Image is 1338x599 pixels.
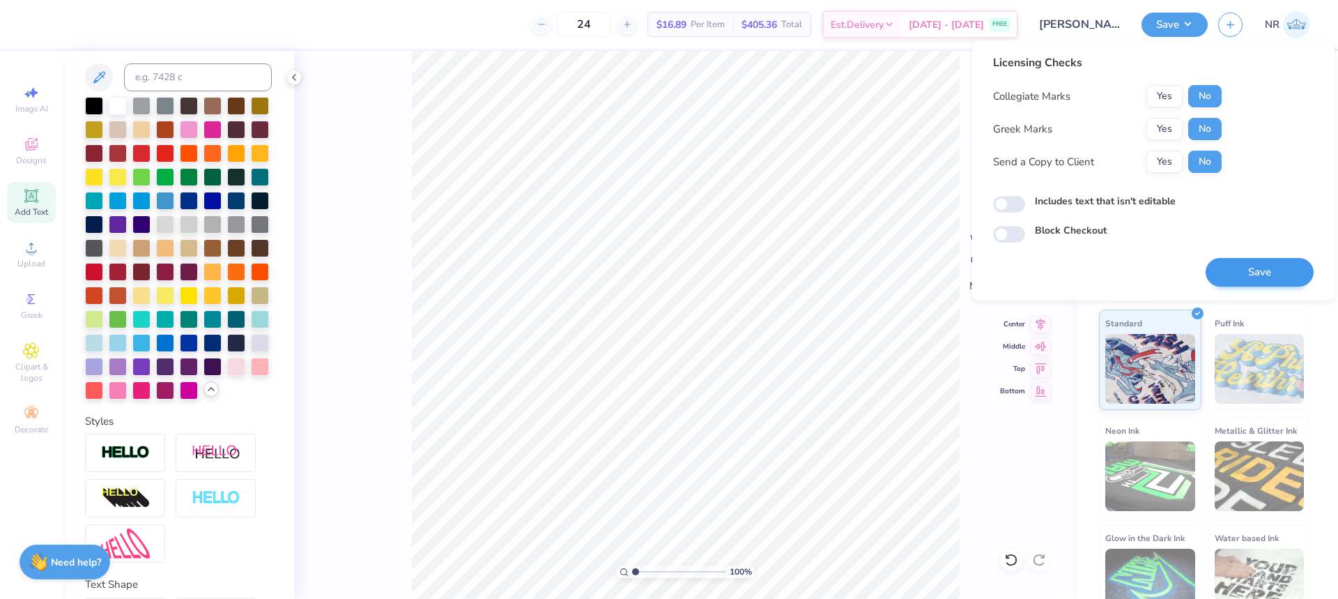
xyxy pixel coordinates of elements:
div: Licensing Checks [993,54,1222,71]
span: Decorate [15,424,48,435]
span: FREE [992,20,1007,29]
span: Water based Ink [1215,531,1279,545]
button: Save [1141,13,1208,37]
img: Shadow [192,444,240,462]
input: Untitled Design [1029,10,1131,38]
div: Greek Marks [993,121,1052,137]
span: Neon Ink [1105,423,1139,438]
img: Metallic & Glitter Ink [1215,441,1305,511]
span: Image AI [15,103,48,114]
span: NR [1265,17,1279,33]
img: Stroke [101,445,150,461]
span: $16.89 [656,17,686,32]
span: Total [781,17,802,32]
button: No [1188,85,1222,107]
span: Standard [1105,316,1142,331]
span: Center [1000,319,1025,329]
span: Bottom [1000,386,1025,396]
img: Puff Ink [1215,334,1305,404]
img: Free Distort [101,529,150,559]
img: Negative Space [192,490,240,506]
span: Middle [1000,342,1025,351]
span: [DATE] - [DATE] [909,17,984,32]
a: NR [1265,11,1310,38]
span: Metallic & Glitter Ink [1215,423,1297,438]
span: Puff Ink [1215,316,1244,331]
strong: Need help? [51,556,101,569]
img: Niki Roselle Tendencia [1283,11,1310,38]
button: No [1188,151,1222,173]
span: $405.36 [741,17,777,32]
button: Yes [1146,151,1183,173]
span: Top [1000,364,1025,374]
img: Standard [1105,334,1195,404]
button: Save [1206,258,1314,287]
div: Styles [85,414,272,430]
img: Neon Ink [1105,441,1195,511]
span: Per Item [691,17,725,32]
div: Text Shape [85,577,272,593]
span: Designs [16,155,47,166]
span: Glow in the Dark Ink [1105,531,1185,545]
span: 100 % [730,566,752,578]
span: Greek [21,310,43,321]
span: Est. Delivery [831,17,884,32]
span: Add Text [15,206,48,218]
label: Block Checkout [1035,223,1107,238]
input: – – [557,12,611,37]
button: Yes [1146,118,1183,140]
input: e.g. 7428 c [124,63,272,91]
span: Clipart & logos [7,361,56,384]
button: No [1188,118,1222,140]
img: 3d Illusion [101,487,150,510]
div: Collegiate Marks [993,89,1070,105]
span: Upload [17,258,45,269]
button: Yes [1146,85,1183,107]
label: Includes text that isn't editable [1035,194,1176,208]
div: Send a Copy to Client [993,154,1094,170]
